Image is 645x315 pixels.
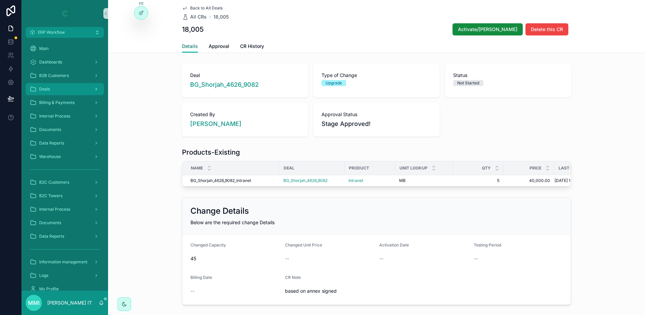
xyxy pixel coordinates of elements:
span: CR Note [285,275,301,280]
a: BG_Shorjah_4626_9082 [283,178,328,183]
span: -- [190,288,195,294]
span: Internal Process [39,207,70,212]
span: B2C Towers [39,193,62,199]
div: Upgrade [326,80,342,86]
a: Intranet [349,178,363,183]
span: Changed Unit Price [285,242,322,247]
span: Deal [190,72,300,79]
span: B2C Customers [39,180,69,185]
div: scrollable content [22,38,108,291]
a: Documents [26,124,104,136]
span: MB [399,178,406,183]
span: Qty [482,165,491,171]
span: Activate/[PERSON_NAME] [458,26,517,33]
button: Activate/[PERSON_NAME] [453,23,523,35]
a: Details [182,40,198,53]
span: Main [39,46,49,51]
span: Approval [209,43,229,50]
a: B2B Customers [26,70,104,82]
span: Warehouse [39,154,61,159]
a: Logs [26,269,104,282]
div: Not Started [457,80,479,86]
span: Data Reports [39,140,64,146]
span: Back to All Deals [190,5,223,11]
a: My Profile [26,283,104,295]
a: All CRs [182,14,207,20]
span: All CRs [190,14,207,20]
a: Information management [26,256,104,268]
a: Main [26,43,104,55]
a: BG_Shorjah_4626_9082 [190,80,259,89]
a: Dashboards [26,56,104,68]
a: B2C Towers [26,190,104,202]
span: Delete this CR [531,26,563,33]
p: [PERSON_NAME] IT [47,299,92,306]
a: Internal Process [26,110,104,122]
span: CR History [240,43,264,50]
span: MMI [28,299,40,307]
span: My Profile [39,286,59,292]
span: Data Reports [39,234,64,239]
a: CR History [240,40,264,54]
span: Billing Date [190,275,212,280]
span: Internal Process [39,113,70,119]
a: B2C Customers [26,176,104,188]
a: Warehouse [26,151,104,163]
span: Created By [190,111,300,118]
span: BG_Shorjah_4626_9082_Intranet [190,178,251,183]
a: Data Reports [26,137,104,149]
span: -- [474,255,478,262]
a: 18,005 [213,14,229,20]
span: Activation Date [379,242,409,247]
span: Deal [284,165,294,171]
span: based on annex signed [285,288,374,294]
span: Price [530,165,541,171]
a: [PERSON_NAME] [190,119,241,129]
button: ERP Workflow [26,27,104,38]
span: Documents [39,220,61,226]
span: Dashboards [39,59,62,65]
span: Last Modified [559,165,590,171]
span: Product [349,165,369,171]
span: Status [453,72,563,79]
span: Logs [39,273,48,278]
a: Documents [26,217,104,229]
span: Deals [39,86,50,92]
a: Data Reports [26,230,104,242]
a: Deals [26,83,104,95]
span: Below are the required change Details [190,219,275,225]
span: Name [191,165,203,171]
span: Approval Status [321,111,431,118]
a: Back to All Deals [182,5,223,11]
span: Testing Period [474,242,501,247]
span: 45 [190,255,280,262]
span: Documents [39,127,61,132]
h1: 18,005 [182,25,204,34]
a: Billing & Payments [26,97,104,109]
button: Delete this CR [525,23,568,35]
span: [DATE] 1:36 PM [554,178,584,183]
span: Unit lookup [399,165,428,171]
span: Changed Capacity [190,242,226,247]
span: -- [285,255,289,262]
span: -- [379,255,383,262]
span: Billing & Payments [39,100,75,105]
span: Information management [39,259,87,265]
h2: Change Details [190,206,249,216]
span: B2B Customers [39,73,69,78]
a: Internal Process [26,203,104,215]
span: 40,000.00 [508,178,550,183]
img: App logo [59,8,70,19]
span: 5 [457,178,499,183]
span: Details [182,43,198,50]
span: ERP Workflow [38,30,65,35]
span: Type of Change [321,72,431,79]
span: Stage Approved! [321,119,431,129]
h1: Products-Existing [182,148,240,157]
a: Approval [209,40,229,54]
